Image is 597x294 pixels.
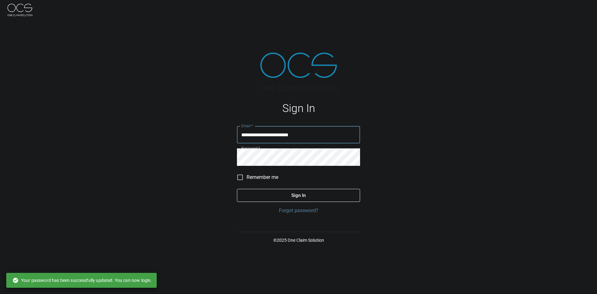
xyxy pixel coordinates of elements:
[237,189,360,202] button: Sign In
[260,53,337,91] img: ocs-logo-tra.png
[237,102,360,115] h1: Sign In
[237,207,360,214] a: Forgot password?
[7,4,32,16] img: ocs-logo-white-transparent.png
[237,237,360,243] p: © 2025 One Claim Solution
[241,123,253,128] label: Email
[12,275,152,286] div: Your password has been successfully updated. You can now login.
[247,174,278,181] span: Remember me
[241,146,260,151] label: Password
